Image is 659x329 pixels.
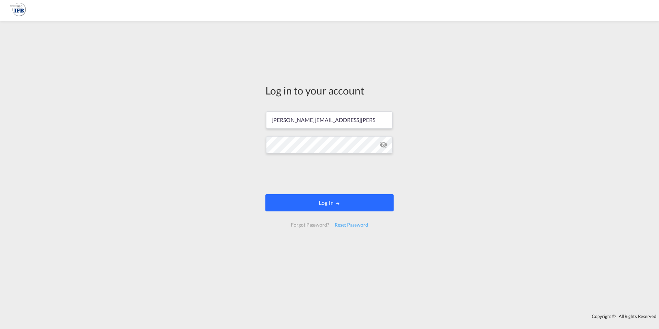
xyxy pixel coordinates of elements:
md-icon: icon-eye-off [379,141,388,149]
div: Forgot Password? [288,219,332,231]
input: Enter email/phone number [266,111,393,129]
iframe: reCAPTCHA [277,160,382,187]
div: Log in to your account [265,83,394,98]
button: LOGIN [265,194,394,211]
img: 1f261f00256b11eeaf3d89493e6660f9.png [10,3,26,18]
div: Reset Password [332,219,371,231]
